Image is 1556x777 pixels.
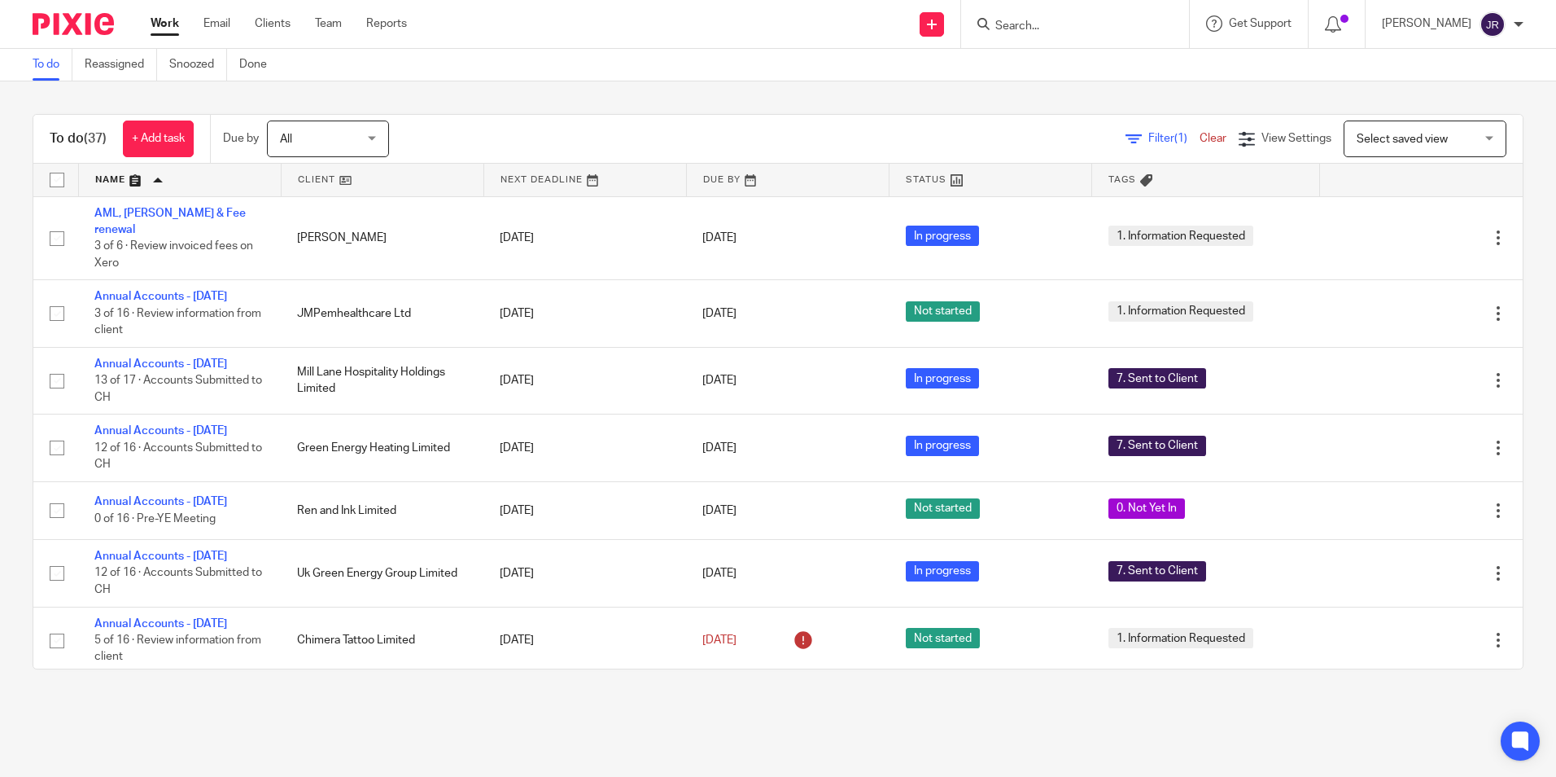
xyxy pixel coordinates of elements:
td: Uk Green Energy Group Limited [281,540,483,607]
span: 3 of 16 · Review information from client [94,308,261,336]
td: Green Energy Heating Limited [281,415,483,481]
span: [DATE] [702,375,736,386]
span: 7. Sent to Client [1108,561,1206,582]
span: View Settings [1261,133,1331,144]
span: (1) [1174,133,1187,144]
img: svg%3E [1480,11,1506,37]
span: In progress [906,561,979,582]
td: [DATE] [483,415,686,481]
span: [DATE] [702,568,736,579]
a: Annual Accounts - [DATE] [94,551,227,562]
span: (37) [84,132,107,145]
span: Tags [1108,175,1136,184]
a: Annual Accounts - [DATE] [94,496,227,507]
span: 3 of 6 · Review invoiced fees on Xero [94,240,253,269]
a: Annual Accounts - [DATE] [94,618,227,630]
span: [DATE] [702,505,736,516]
a: Annual Accounts - [DATE] [94,425,227,437]
span: Not started [906,628,980,648]
td: [PERSON_NAME] [281,196,483,280]
p: Due by [223,130,259,147]
a: Annual Accounts - [DATE] [94,291,227,302]
a: Reports [366,15,407,32]
span: Get Support [1229,18,1292,29]
span: 1. Information Requested [1108,301,1253,322]
a: Done [239,49,279,81]
span: Select saved view [1357,134,1448,145]
a: Snoozed [169,49,227,81]
span: In progress [906,368,979,388]
a: AML, [PERSON_NAME] & Fee renewal [94,208,246,235]
td: [DATE] [483,607,686,674]
span: 5 of 16 · Review information from client [94,634,261,663]
span: [DATE] [702,634,736,646]
td: Ren and Ink Limited [281,481,483,539]
img: Pixie [33,13,114,35]
td: JMPemhealthcare Ltd [281,280,483,347]
span: [DATE] [702,442,736,454]
a: Team [315,15,342,32]
p: [PERSON_NAME] [1382,15,1471,32]
span: All [280,134,292,145]
a: Reassigned [85,49,157,81]
td: [DATE] [483,481,686,539]
span: 13 of 17 · Accounts Submitted to CH [94,375,262,403]
span: In progress [906,436,979,456]
input: Search [994,20,1140,34]
span: [DATE] [702,232,736,244]
a: + Add task [123,121,194,157]
a: Email [203,15,230,32]
a: Annual Accounts - [DATE] [94,358,227,370]
span: 1. Information Requested [1108,226,1253,246]
span: Filter [1148,133,1200,144]
td: [DATE] [483,196,686,280]
td: [DATE] [483,540,686,607]
h1: To do [50,130,107,147]
td: Chimera Tattoo Limited [281,607,483,674]
span: 12 of 16 · Accounts Submitted to CH [94,442,262,471]
span: 7. Sent to Client [1108,436,1206,456]
span: 0. Not Yet In [1108,498,1185,519]
span: Not started [906,301,980,322]
span: [DATE] [702,308,736,319]
td: Mill Lane Hospitality Holdings Limited [281,347,483,414]
span: 0 of 16 · Pre-YE Meeting [94,513,216,525]
a: Clients [255,15,291,32]
span: 7. Sent to Client [1108,368,1206,388]
span: In progress [906,226,979,246]
a: Clear [1200,133,1226,144]
a: Work [151,15,179,32]
td: [DATE] [483,347,686,414]
a: To do [33,49,72,81]
span: 12 of 16 · Accounts Submitted to CH [94,568,262,596]
span: 1. Information Requested [1108,628,1253,648]
td: [DATE] [483,280,686,347]
span: Not started [906,498,980,519]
